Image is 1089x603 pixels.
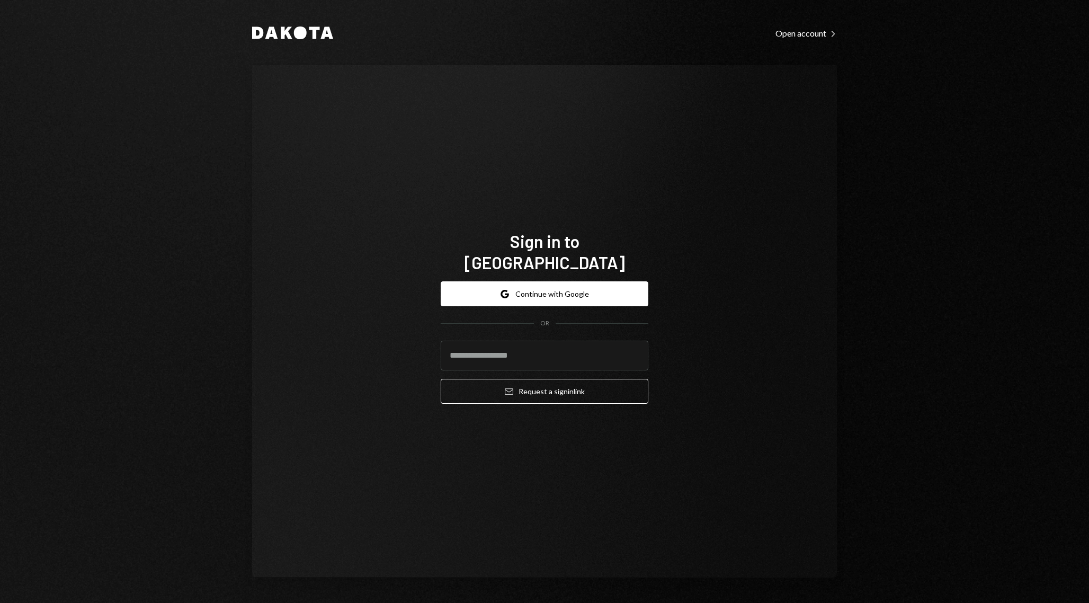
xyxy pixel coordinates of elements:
h1: Sign in to [GEOGRAPHIC_DATA] [441,230,648,273]
div: OR [540,319,549,328]
a: Open account [775,27,837,39]
div: Open account [775,28,837,39]
button: Continue with Google [441,281,648,306]
button: Request a signinlink [441,379,648,404]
